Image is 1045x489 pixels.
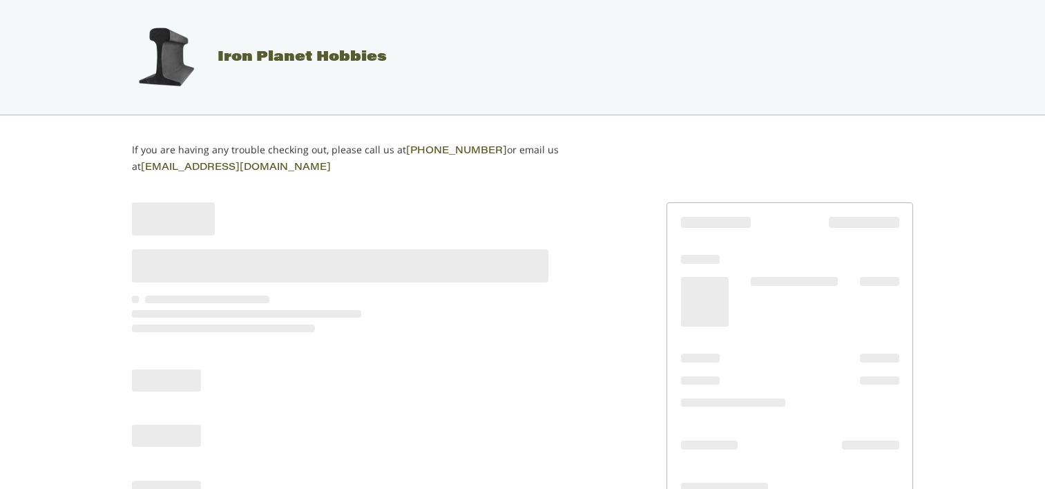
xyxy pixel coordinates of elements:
[117,50,387,64] a: Iron Planet Hobbies
[218,50,387,64] span: Iron Planet Hobbies
[131,23,200,92] img: Iron Planet Hobbies
[141,163,331,173] a: [EMAIL_ADDRESS][DOMAIN_NAME]
[132,142,602,175] p: If you are having any trouble checking out, please call us at or email us at
[406,146,507,156] a: [PHONE_NUMBER]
